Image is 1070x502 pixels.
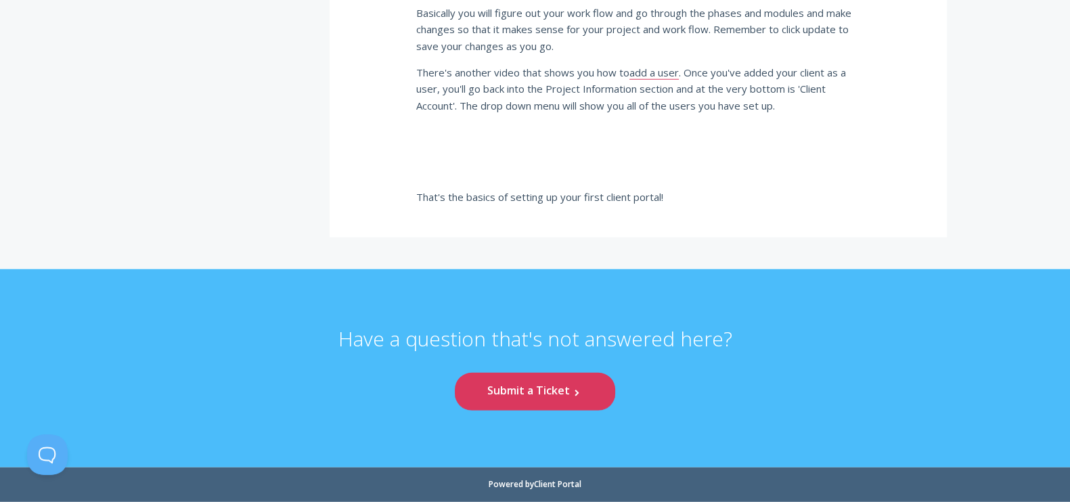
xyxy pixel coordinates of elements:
a: add a user [629,66,679,80]
p: Basically you will figure out your work flow and go through the phases and modules and make chang... [416,5,860,54]
p: There's another video that shows you how to . Once you've added your client as a user, you'll go ... [416,64,860,114]
p: Have a question that's not answered here? [338,326,732,373]
a: Submit a Ticket [455,373,615,410]
p: That's the basics of setting up your first client portal! [416,189,860,205]
li: Powered by [489,480,581,488]
a: Client Portal [534,478,581,490]
iframe: Toggle Customer Support [27,434,68,475]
